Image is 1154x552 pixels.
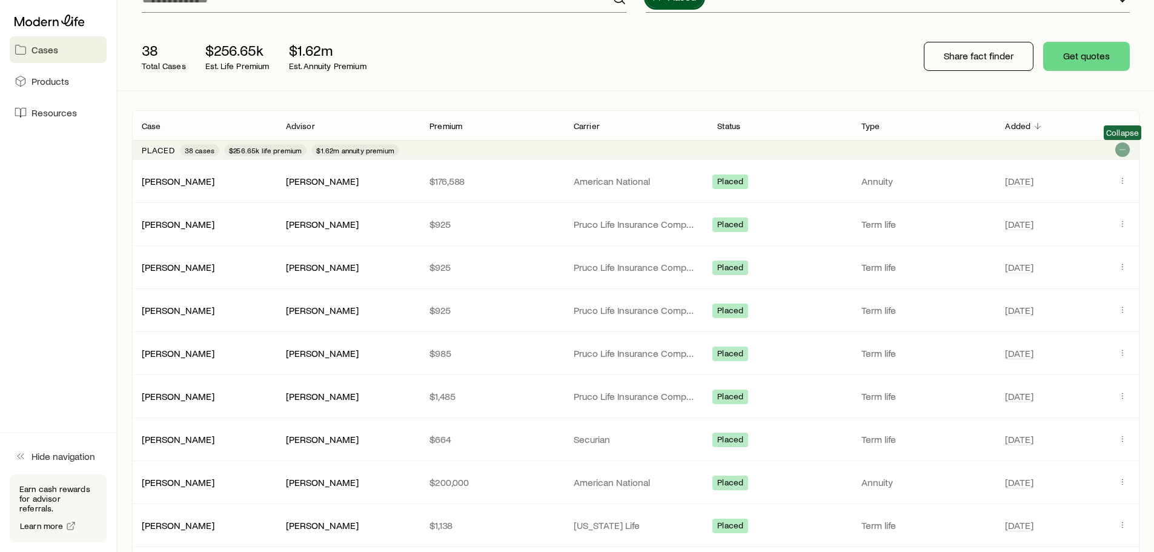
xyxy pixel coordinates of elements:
[32,450,95,462] span: Hide navigation
[861,476,986,488] p: Annuity
[142,261,214,273] a: [PERSON_NAME]
[1106,128,1139,138] span: Collapse
[142,175,214,188] div: [PERSON_NAME]
[717,176,743,189] span: Placed
[142,42,186,59] p: 38
[429,347,554,359] p: $985
[1005,390,1033,402] span: [DATE]
[861,390,986,402] p: Term life
[142,347,214,359] a: [PERSON_NAME]
[717,219,743,232] span: Placed
[574,304,698,316] p: Pruco Life Insurance Company
[717,477,743,490] span: Placed
[142,390,214,402] a: [PERSON_NAME]
[229,145,302,155] span: $256.65k life premium
[142,390,214,403] div: [PERSON_NAME]
[289,61,366,71] p: Est. Annuity Premium
[205,61,270,71] p: Est. Life Premium
[316,145,394,155] span: $1.62m annuity premium
[1005,175,1033,187] span: [DATE]
[142,261,214,274] div: [PERSON_NAME]
[286,304,359,317] div: [PERSON_NAME]
[289,42,366,59] p: $1.62m
[717,262,743,275] span: Placed
[142,433,214,445] a: [PERSON_NAME]
[429,476,554,488] p: $200,000
[1043,42,1130,71] button: Get quotes
[142,175,214,187] a: [PERSON_NAME]
[142,476,214,489] div: [PERSON_NAME]
[142,218,214,230] a: [PERSON_NAME]
[10,99,107,126] a: Resources
[32,75,69,87] span: Products
[142,304,214,317] div: [PERSON_NAME]
[286,261,359,274] div: [PERSON_NAME]
[574,476,698,488] p: American National
[286,175,359,188] div: [PERSON_NAME]
[429,175,554,187] p: $176,588
[286,476,359,489] div: [PERSON_NAME]
[717,520,743,533] span: Placed
[1005,304,1033,316] span: [DATE]
[1005,519,1033,531] span: [DATE]
[429,304,554,316] p: $925
[10,68,107,95] a: Products
[286,433,359,446] div: [PERSON_NAME]
[142,61,186,71] p: Total Cases
[574,347,698,359] p: Pruco Life Insurance Company
[185,145,214,155] span: 38 cases
[574,519,698,531] p: [US_STATE] Life
[717,348,743,361] span: Placed
[861,121,880,131] p: Type
[142,519,214,531] a: [PERSON_NAME]
[142,121,161,131] p: Case
[19,484,97,513] p: Earn cash rewards for advisor referrals.
[861,175,986,187] p: Annuity
[574,175,698,187] p: American National
[142,476,214,488] a: [PERSON_NAME]
[142,519,214,532] div: [PERSON_NAME]
[10,443,107,470] button: Hide navigation
[142,145,175,155] p: Placed
[1005,218,1033,230] span: [DATE]
[861,433,986,445] p: Term life
[861,347,986,359] p: Term life
[286,121,315,131] p: Advisor
[286,390,359,403] div: [PERSON_NAME]
[574,433,698,445] p: Securian
[142,218,214,231] div: [PERSON_NAME]
[574,218,698,230] p: Pruco Life Insurance Company
[32,107,77,119] span: Resources
[1005,476,1033,488] span: [DATE]
[20,522,64,530] span: Learn more
[286,519,359,532] div: [PERSON_NAME]
[924,42,1033,71] button: Share fact finder
[429,261,554,273] p: $925
[861,304,986,316] p: Term life
[717,434,743,447] span: Placed
[10,36,107,63] a: Cases
[574,121,600,131] p: Carrier
[861,519,986,531] p: Term life
[32,44,58,56] span: Cases
[429,121,462,131] p: Premium
[205,42,270,59] p: $256.65k
[286,347,359,360] div: [PERSON_NAME]
[429,519,554,531] p: $1,138
[717,121,740,131] p: Status
[1005,433,1033,445] span: [DATE]
[574,390,698,402] p: Pruco Life Insurance Company
[574,261,698,273] p: Pruco Life Insurance Company
[717,305,743,318] span: Placed
[861,261,986,273] p: Term life
[717,391,743,404] span: Placed
[944,50,1013,62] p: Share fact finder
[142,433,214,446] div: [PERSON_NAME]
[142,347,214,360] div: [PERSON_NAME]
[1005,261,1033,273] span: [DATE]
[429,218,554,230] p: $925
[286,218,359,231] div: [PERSON_NAME]
[429,390,554,402] p: $1,485
[429,433,554,445] p: $664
